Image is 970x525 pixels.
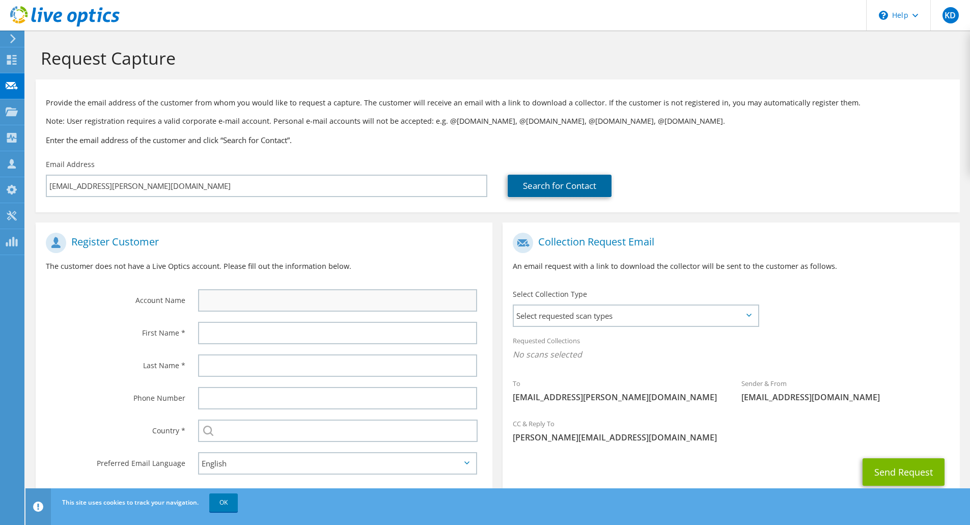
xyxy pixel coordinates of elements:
[513,349,949,360] span: No scans selected
[41,47,950,69] h1: Request Capture
[62,498,199,507] span: This site uses cookies to track your navigation.
[513,233,944,253] h1: Collection Request Email
[863,458,945,486] button: Send Request
[46,116,950,127] p: Note: User registration requires a valid corporate e-mail account. Personal e-mail accounts will ...
[46,452,185,468] label: Preferred Email Language
[513,392,721,403] span: [EMAIL_ADDRESS][PERSON_NAME][DOMAIN_NAME]
[503,373,731,408] div: To
[503,330,959,368] div: Requested Collections
[879,11,888,20] svg: \n
[46,97,950,108] p: Provide the email address of the customer from whom you would like to request a capture. The cust...
[46,233,477,253] h1: Register Customer
[46,159,95,170] label: Email Address
[943,7,959,23] span: KD
[731,373,960,408] div: Sender & From
[508,175,612,197] a: Search for Contact
[46,134,950,146] h3: Enter the email address of the customer and click “Search for Contact”.
[46,322,185,338] label: First Name *
[513,289,587,299] label: Select Collection Type
[46,420,185,436] label: Country *
[209,493,238,512] a: OK
[46,387,185,403] label: Phone Number
[46,261,482,272] p: The customer does not have a Live Optics account. Please fill out the information below.
[46,289,185,306] label: Account Name
[503,413,959,448] div: CC & Reply To
[46,354,185,371] label: Last Name *
[741,392,950,403] span: [EMAIL_ADDRESS][DOMAIN_NAME]
[514,306,758,326] span: Select requested scan types
[513,261,949,272] p: An email request with a link to download the collector will be sent to the customer as follows.
[513,432,949,443] span: [PERSON_NAME][EMAIL_ADDRESS][DOMAIN_NAME]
